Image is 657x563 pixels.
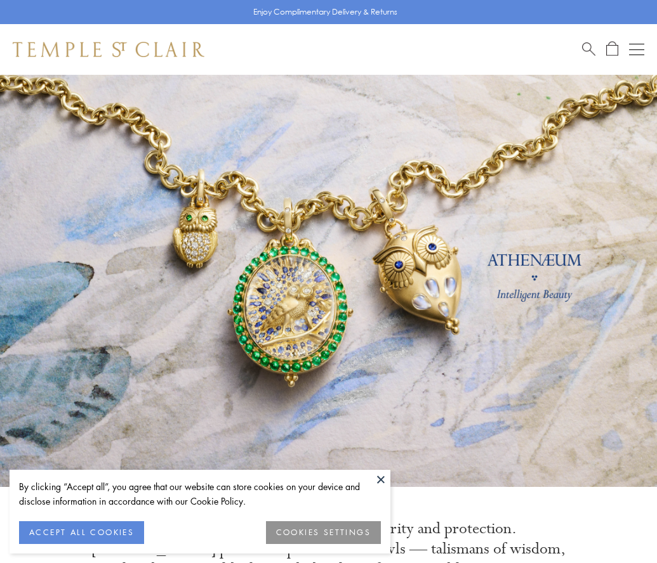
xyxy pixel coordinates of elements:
[19,479,381,508] div: By clicking “Accept all”, you agree that our website can store cookies on your device and disclos...
[13,42,204,57] img: Temple St. Clair
[266,521,381,544] button: COOKIES SETTINGS
[19,521,144,544] button: ACCEPT ALL COOKIES
[606,41,618,57] a: Open Shopping Bag
[253,6,397,18] p: Enjoy Complimentary Delivery & Returns
[629,42,644,57] button: Open navigation
[582,41,595,57] a: Search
